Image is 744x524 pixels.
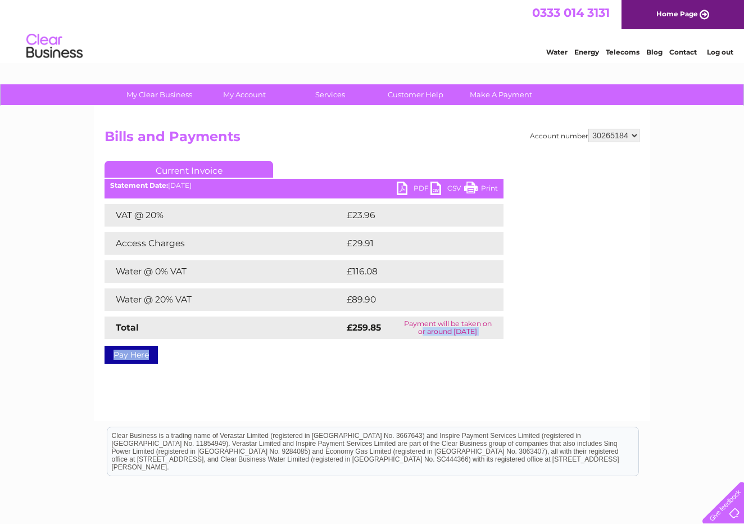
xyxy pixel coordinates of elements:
td: VAT @ 20% [105,204,344,227]
td: £116.08 [344,260,482,283]
div: Clear Business is a trading name of Verastar Limited (registered in [GEOGRAPHIC_DATA] No. 3667643... [107,6,638,55]
a: CSV [430,182,464,198]
a: 0333 014 3131 [532,6,610,20]
img: logo.png [26,29,83,64]
a: Customer Help [369,84,462,105]
strong: £259.85 [347,322,381,333]
div: Account number [530,129,639,142]
td: £23.96 [344,204,481,227]
a: Pay Here [105,346,158,364]
td: Payment will be taken on or around [DATE] [392,317,503,339]
td: Water @ 20% VAT [105,288,344,311]
a: Log out [707,48,733,56]
a: My Clear Business [113,84,206,105]
a: Make A Payment [455,84,547,105]
a: PDF [397,182,430,198]
a: Current Invoice [105,161,273,178]
td: Access Charges [105,232,344,255]
td: £89.90 [344,288,482,311]
a: Contact [669,48,697,56]
a: Services [284,84,376,105]
h2: Bills and Payments [105,129,639,150]
div: [DATE] [105,182,503,189]
a: Blog [646,48,663,56]
td: £29.91 [344,232,480,255]
a: Print [464,182,498,198]
a: Water [546,48,568,56]
a: My Account [198,84,291,105]
strong: Total [116,322,139,333]
b: Statement Date: [110,181,168,189]
a: Energy [574,48,599,56]
td: Water @ 0% VAT [105,260,344,283]
a: Telecoms [606,48,639,56]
